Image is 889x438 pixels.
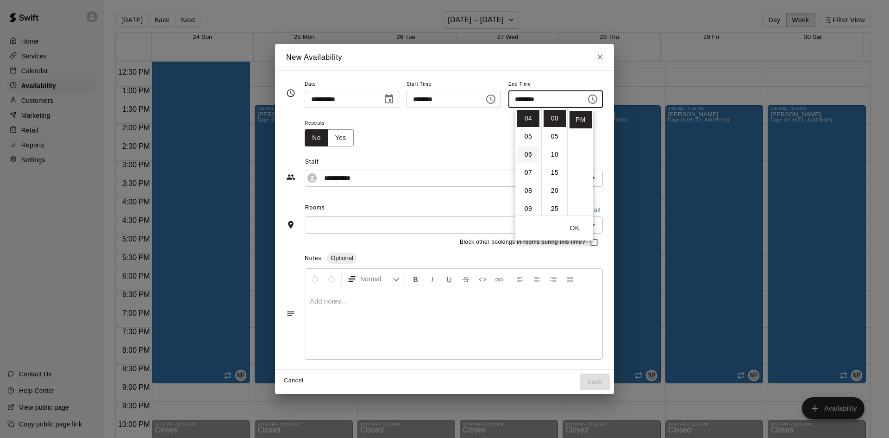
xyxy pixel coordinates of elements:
li: 0 minutes [544,110,566,127]
button: Format Strikethrough [458,271,474,287]
button: Formatting Options [344,271,404,287]
button: Redo [324,271,339,287]
button: Choose time, selected time is 3:30 PM [482,90,500,108]
button: Right Align [545,271,561,287]
button: Center Align [529,271,545,287]
li: 7 hours [517,164,539,181]
button: Justify Align [562,271,578,287]
span: Normal [360,274,393,284]
span: Date [305,78,399,91]
li: 9 hours [517,200,539,217]
span: Block other bookings in rooms during this time? [460,238,585,247]
button: OK [560,220,589,237]
li: PM [570,111,592,128]
button: Yes [328,129,354,146]
span: Optional [327,254,357,261]
button: Insert Code [475,271,490,287]
button: Format Italics [425,271,440,287]
button: Choose date, selected date is Aug 26, 2025 [380,90,398,108]
li: 6 hours [517,146,539,163]
li: 5 minutes [544,128,566,145]
span: Staff [305,155,603,170]
ul: Select hours [515,108,541,216]
li: 20 minutes [544,182,566,199]
svg: Rooms [286,220,295,229]
button: Undo [307,271,323,287]
span: Rooms [305,204,325,211]
button: Format Underline [441,271,457,287]
button: Left Align [512,271,528,287]
button: Choose time, selected time is 4:00 PM [583,90,602,108]
svg: Staff [286,172,295,182]
div: outlined button group [305,129,354,146]
ul: Select meridiem [567,108,593,216]
svg: Notes [286,309,295,318]
li: 15 minutes [544,164,566,181]
li: 4 hours [517,110,539,127]
button: Insert Link [491,271,507,287]
button: Open [587,171,600,184]
span: Start Time [407,78,501,91]
li: 5 hours [517,128,539,145]
li: 25 minutes [544,200,566,217]
li: 8 hours [517,182,539,199]
span: Repeats [305,117,361,130]
button: No [305,129,328,146]
svg: Timing [286,89,295,98]
button: Close [592,49,608,65]
h6: New Availability [286,51,342,63]
button: Cancel [279,374,308,388]
ul: Select minutes [541,108,567,216]
li: 10 minutes [544,146,566,163]
span: End Time [508,78,603,91]
button: Open [587,218,600,231]
span: Notes [305,255,321,261]
button: Format Bold [408,271,424,287]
